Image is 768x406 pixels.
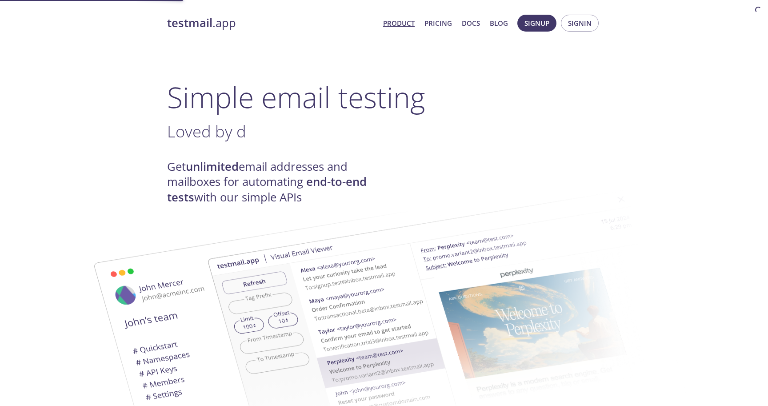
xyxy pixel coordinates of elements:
[186,159,239,174] strong: unlimited
[424,17,452,29] a: Pricing
[167,174,367,205] strong: end-to-end tests
[167,80,601,114] h1: Simple email testing
[490,17,508,29] a: Blog
[383,17,415,29] a: Product
[167,159,384,205] h4: Get email addresses and mailboxes for automating with our simple APIs
[167,15,212,31] strong: testmail
[167,16,376,31] a: testmail.app
[524,17,549,29] span: Signup
[568,17,592,29] span: Signin
[462,17,480,29] a: Docs
[561,15,599,32] button: Signin
[167,120,246,142] span: Loved by d
[517,15,556,32] button: Signup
